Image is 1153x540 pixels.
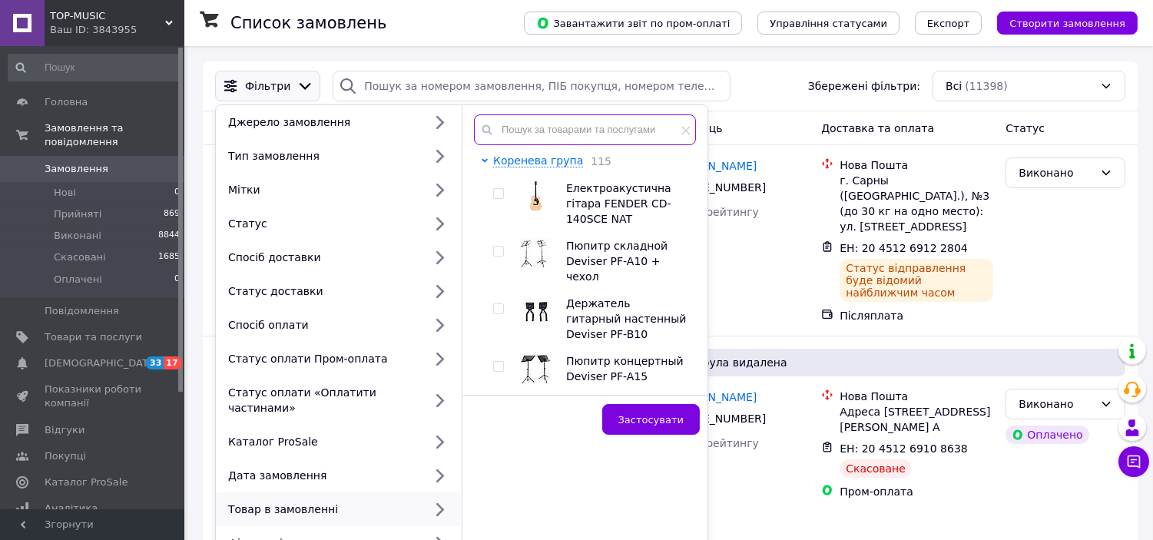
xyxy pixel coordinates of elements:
[158,250,180,264] span: 1685
[840,308,993,323] div: Післяплата
[50,9,165,23] span: TOP-MUSIC
[520,353,551,384] img: Пюпитр концертный Deviser PF-A15
[304,519,431,532] a: 2 товара у замовленні
[164,356,181,369] span: 17
[45,356,158,370] span: [DEMOGRAPHIC_DATA]
[54,250,106,264] span: Скасовані
[915,12,982,35] button: Експорт
[45,162,108,176] span: Замовлення
[840,173,993,234] div: г. Сарны ([GEOGRAPHIC_DATA].), №3 (до 30 кг на одно место): ул. [STREET_ADDRESS]
[520,238,551,269] img: Пюпитр складной Deviser PF-A10 + чехол
[493,154,583,167] span: Коренева група
[683,206,759,218] span: Без рейтингу
[45,383,142,410] span: Показники роботи компанії
[45,423,84,437] span: Відгуки
[45,95,88,109] span: Головна
[222,385,423,416] div: Статус оплати «Оплатити частинами»
[997,12,1138,35] button: Створити замовлення
[222,434,423,449] div: Каталог ProSale
[222,114,423,130] div: Джерело замовлення
[222,216,423,231] div: Статус
[8,54,181,81] input: Пошук
[222,468,423,483] div: Дата замовлення
[1009,18,1125,29] span: Створити замовлення
[1019,396,1094,412] div: Виконано
[583,155,611,167] span: 115
[474,114,696,145] input: Пошук за товарами та послугами
[566,240,668,283] span: Пюпитр складной Deviser PF-A10 + чехол
[566,182,671,225] span: Електроакустична гітара FENDER CD-140SCE NAT
[821,122,934,134] span: Доставка та оплата
[668,158,757,174] a: [PERSON_NAME]
[245,78,290,94] span: Фільтри
[164,207,180,221] span: 869
[1006,122,1045,134] span: Статус
[230,14,386,32] h1: Список замовлень
[664,408,769,429] div: [PHONE_NUMBER]
[222,182,423,197] div: Мітки
[602,404,700,435] button: Застосувати
[840,389,993,404] div: Нова Пошта
[333,71,731,101] input: Пошук за номером замовлення, ПІБ покупця, номером телефону, Email, номером накладної
[683,437,759,449] span: Без рейтингу
[530,181,542,210] img: Електроакустична гітара FENDER CD-140SCE NAT
[618,414,684,426] span: Застосувати
[566,355,684,383] span: Пюпитр концертный Deviser PF-A15
[174,186,180,200] span: 0
[45,449,86,463] span: Покупці
[664,177,769,198] div: [PHONE_NUMBER]
[45,121,184,149] span: Замовлення та повідомлення
[840,157,993,173] div: Нова Пошта
[1019,164,1094,181] div: Виконано
[222,502,423,517] div: Товар в замовленні
[222,148,423,164] div: Тип замовлення
[840,459,912,478] div: Скасоване
[50,23,184,37] div: Ваш ID: 3843955
[54,229,101,243] span: Виконані
[770,18,887,29] span: Управління статусами
[840,259,993,302] div: Статус відправлення буде відомий найближчим часом
[54,207,101,221] span: Прийняті
[222,250,423,265] div: Спосіб доставки
[566,297,687,340] span: Держатель гитарный настенный Deviser PF-B10
[757,12,900,35] button: Управління статусами
[1118,446,1149,477] button: Чат з покупцем
[45,330,142,344] span: Товари та послуги
[54,273,102,287] span: Оплачені
[536,16,730,30] span: Завантажити звіт по пром-оплаті
[840,404,993,435] div: Адреса [STREET_ADDRESS][PERSON_NAME] А
[45,475,128,489] span: Каталог ProSale
[174,273,180,287] span: 0
[840,484,993,499] div: Пром-оплата
[54,186,76,200] span: Нові
[146,356,164,369] span: 33
[520,296,551,326] img: Держатель гитарный настенный Deviser PF-B10
[946,78,962,94] span: Всі
[982,16,1138,28] a: Створити замовлення
[158,229,180,243] span: 8844
[840,442,968,455] span: ЕН: 20 4512 6910 8638
[45,502,98,515] span: Аналітика
[524,12,742,35] button: Завантажити звіт по пром-оплаті
[840,242,968,254] span: ЕН: 20 4512 6912 2804
[927,18,970,29] span: Експорт
[45,304,119,318] span: Повідомлення
[668,389,757,405] a: [PERSON_NAME]
[222,317,423,333] div: Спосіб оплати
[808,78,920,94] span: Збережені фільтри:
[1006,426,1088,444] div: Оплачено
[222,283,423,299] div: Статус доставки
[222,351,423,366] div: Статус оплати Пром-оплата
[965,80,1007,92] span: (11398)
